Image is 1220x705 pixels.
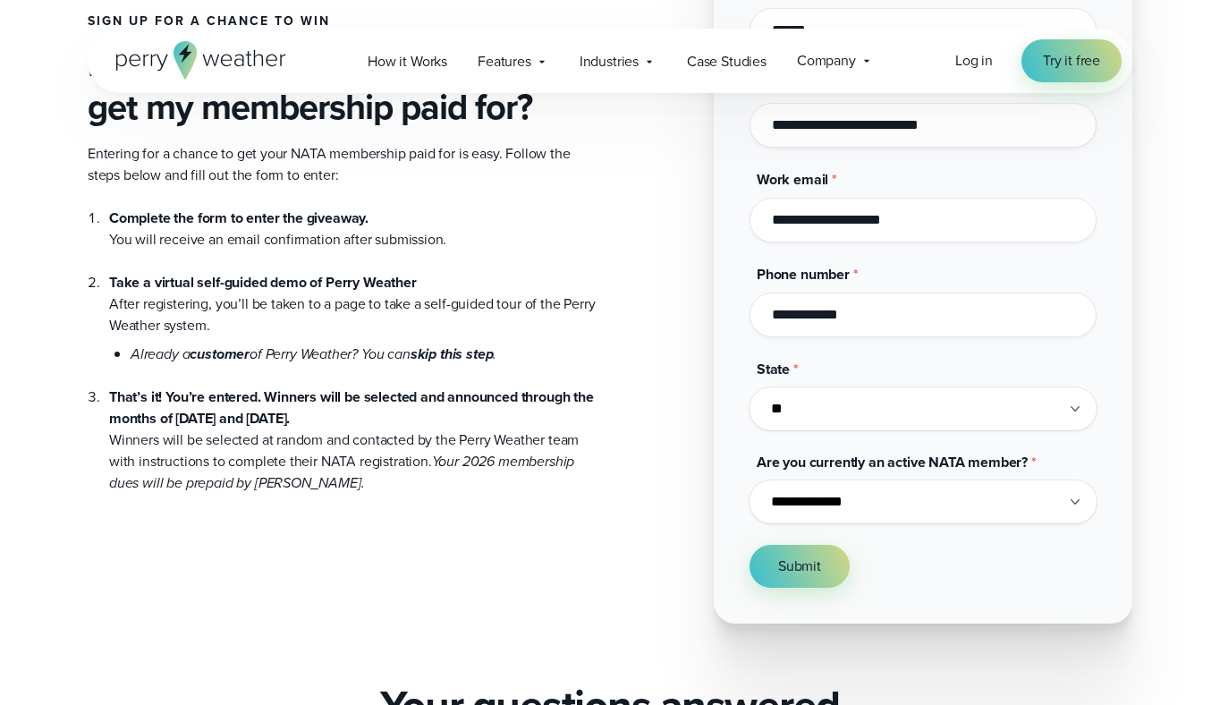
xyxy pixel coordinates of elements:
em: Your 2026 membership dues will be prepaid by [PERSON_NAME]. [109,451,574,493]
strong: Take a virtual self-guided demo of Perry Weather [109,272,417,293]
a: Try it free [1021,39,1122,82]
span: Case Studies [687,51,767,72]
a: Log in [955,50,993,72]
li: Winners will be selected at random and contacted by the Perry Weather team with instructions to c... [109,365,596,494]
span: Industries [580,51,639,72]
h3: How do I enter for a chance to get my membership paid for? [88,43,596,129]
strong: Complete the form to enter the giveaway. [109,208,369,228]
button: Submit [750,545,850,588]
strong: That’s it! You’re entered. Winners will be selected and announced through the months of [DATE] an... [109,386,594,429]
p: Entering for a chance to get your NATA membership paid for is easy. Follow the steps below and fi... [88,143,596,186]
span: Work email [757,169,828,190]
span: How it Works [368,51,447,72]
strong: skip this step [411,344,494,364]
strong: customer [190,344,250,364]
span: Are you currently an active NATA member? [757,452,1028,472]
span: Log in [955,50,993,71]
li: After registering, you’ll be taken to a page to take a self-guided tour of the Perry Weather system. [109,251,596,365]
a: Case Studies [672,43,782,80]
span: Features [478,51,531,72]
span: Company [797,50,856,72]
span: State [757,359,790,379]
span: Submit [778,556,821,577]
h4: Sign up for a chance to win [88,14,596,29]
span: Phone number [757,264,850,285]
span: Try it free [1043,50,1100,72]
a: How it Works [352,43,462,80]
li: You will receive an email confirmation after submission. [109,208,596,251]
em: Already a of Perry Weather? You can . [131,344,496,364]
